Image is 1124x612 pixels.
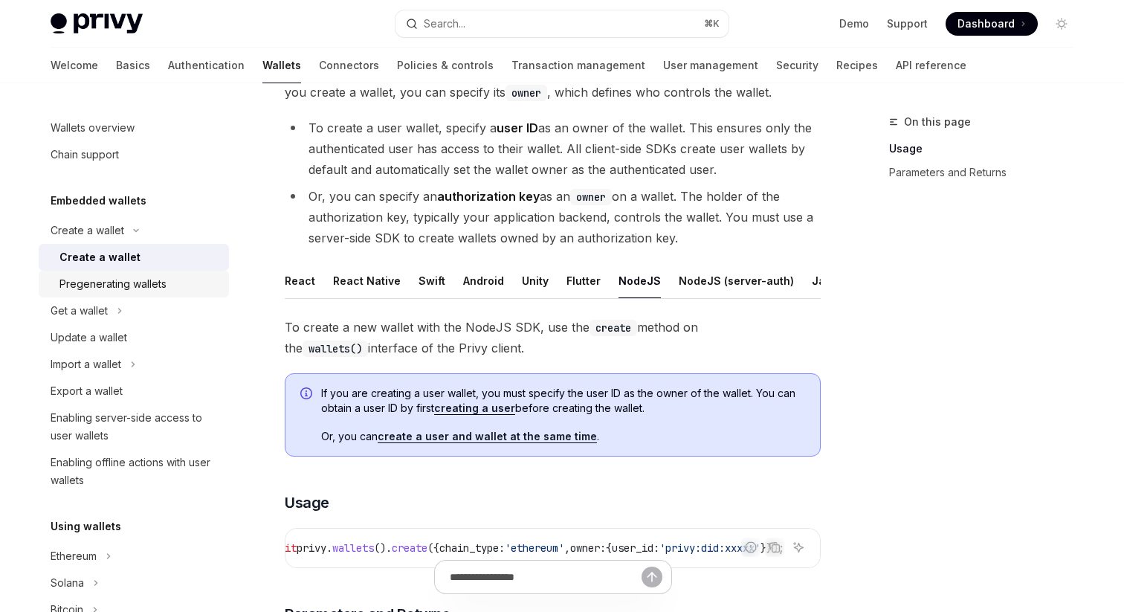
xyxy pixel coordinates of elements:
a: create a user and wallet at the same time [378,430,597,443]
span: { [606,541,612,555]
button: Report incorrect code [741,538,760,557]
div: Import a wallet [51,355,121,373]
button: React Native [333,263,401,298]
a: Enabling server-side access to user wallets [39,405,229,449]
a: Connectors [319,48,379,83]
span: create [392,541,427,555]
button: NodeJS (server-auth) [679,263,794,298]
a: Pregenerating wallets [39,271,229,297]
button: Toggle Ethereum section [39,543,229,570]
code: owner [506,85,547,101]
strong: authorization key [437,189,540,204]
button: React [285,263,315,298]
button: Toggle Get a wallet section [39,297,229,324]
a: Dashboard [946,12,1038,36]
span: privy [297,541,326,555]
div: Search... [424,15,465,33]
div: Update a wallet [51,329,127,347]
button: Java [812,263,838,298]
a: Welcome [51,48,98,83]
a: Parameters and Returns [889,161,1085,184]
input: Ask a question... [450,561,642,593]
button: Toggle dark mode [1050,12,1073,36]
span: ⌘ K [704,18,720,30]
button: Open search [395,10,729,37]
a: Security [776,48,818,83]
a: User management [663,48,758,83]
h5: Embedded wallets [51,192,146,210]
button: Toggle Create a wallet section [39,217,229,244]
code: wallets() [303,341,368,357]
a: Support [887,16,928,31]
span: Or, you can . [321,429,805,444]
div: Create a wallet [51,222,124,239]
li: Or, you can specify an as an on a wallet. The holder of the authorization key, typically your app... [285,186,821,248]
a: Export a wallet [39,378,229,405]
a: Policies & controls [397,48,494,83]
li: To create a user wallet, specify a as an owner of the wallet. This ensures only the authenticated... [285,117,821,180]
span: Dashboard [957,16,1015,31]
span: user_id: [612,541,659,555]
span: 'ethereum' [505,541,564,555]
h5: Using wallets [51,518,121,535]
span: To create a new wallet with the NodeJS SDK, use the method on the interface of the Privy client. [285,317,821,358]
a: Recipes [836,48,878,83]
a: Enabling offline actions with user wallets [39,449,229,494]
div: Chain support [51,146,119,164]
button: Ask AI [789,538,808,557]
img: light logo [51,13,143,34]
a: Demo [839,16,869,31]
span: On this page [904,113,971,131]
div: Enabling server-side access to user wallets [51,409,220,445]
a: creating a user [434,402,515,415]
span: Usage [285,492,329,513]
code: owner [570,189,612,205]
span: owner: [570,541,606,555]
a: Create a wallet [39,244,229,271]
span: }}); [760,541,784,555]
span: , [564,541,570,555]
div: Pregenerating wallets [59,275,167,293]
button: Send message [642,567,662,587]
button: Toggle Import a wallet section [39,351,229,378]
a: Authentication [168,48,245,83]
a: Update a wallet [39,324,229,351]
div: Export a wallet [51,382,123,400]
a: Transaction management [511,48,645,83]
div: Create a wallet [59,248,140,266]
div: Get a wallet [51,302,108,320]
button: Android [463,263,504,298]
div: Ethereum [51,547,97,565]
div: Wallets overview [51,119,135,137]
button: Unity [522,263,549,298]
button: Flutter [566,263,601,298]
a: Wallets overview [39,115,229,141]
span: If you are creating a user wallet, you must specify the user ID as the owner of the wallet. You c... [321,386,805,416]
span: ({ [427,541,439,555]
a: Usage [889,137,1085,161]
strong: user ID [497,120,538,135]
a: Basics [116,48,150,83]
a: Wallets [262,48,301,83]
code: create [590,320,637,336]
div: Solana [51,574,84,592]
svg: Info [300,387,315,402]
button: Copy the contents from the code block [765,538,784,557]
span: wallets [332,541,374,555]
span: . [326,541,332,555]
a: Chain support [39,141,229,168]
span: 'privy:did:xxxxx' [659,541,760,555]
span: (). [374,541,392,555]
button: Swift [419,263,445,298]
div: Enabling offline actions with user wallets [51,454,220,489]
button: Toggle Solana section [39,570,229,596]
button: NodeJS [618,263,661,298]
a: API reference [896,48,966,83]
span: chain_type: [439,541,505,555]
